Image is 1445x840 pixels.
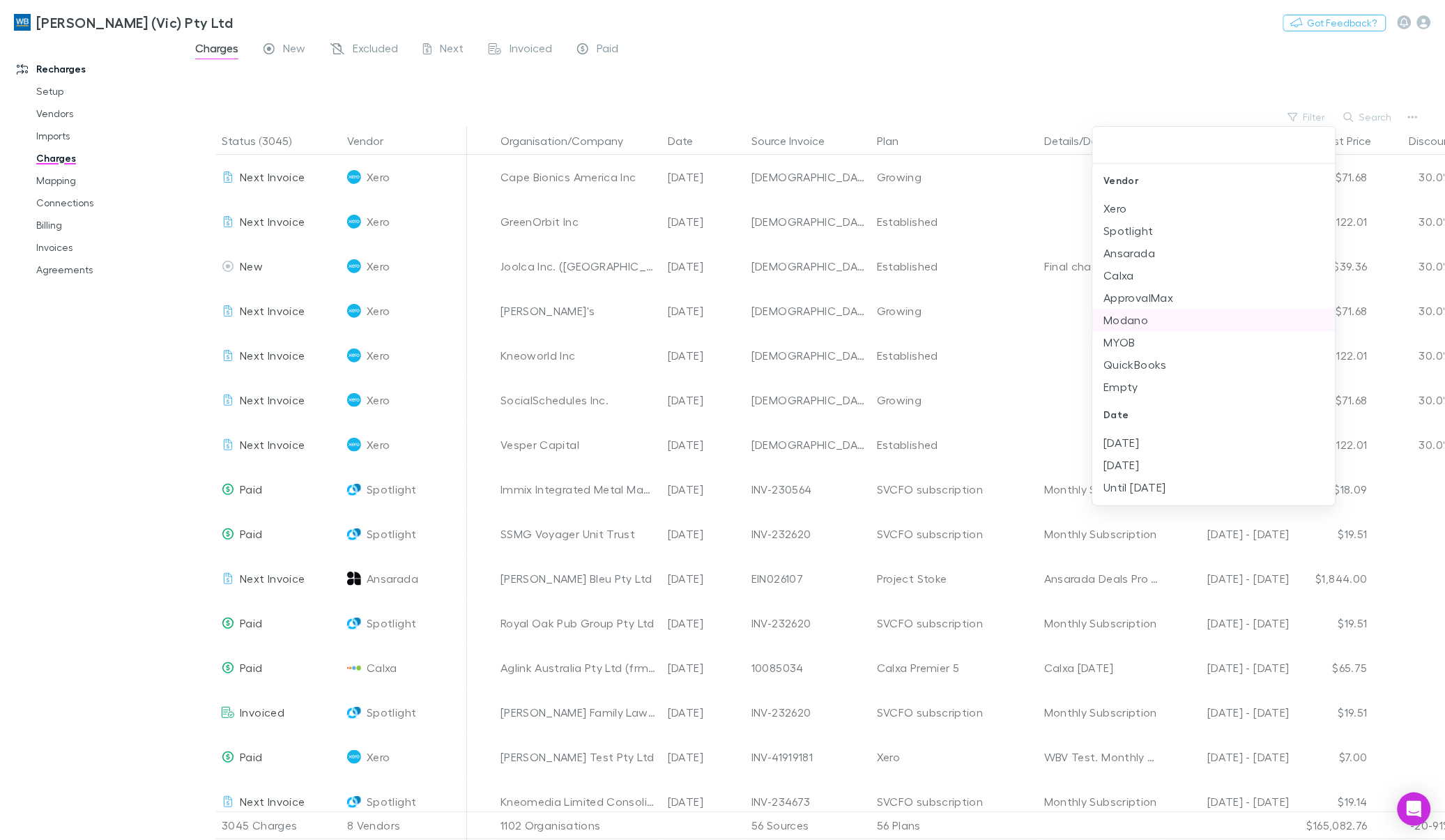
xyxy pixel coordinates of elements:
[1398,793,1431,826] div: Open Intercom Messenger
[1093,353,1336,376] li: QuickBooks
[1093,164,1336,197] div: Vendor
[1093,476,1336,498] li: Until [DATE]
[1093,220,1336,242] li: Spotlight
[1093,398,1336,432] div: Date
[1093,432,1336,454] li: [DATE]
[1093,498,1336,532] div: Discount
[1093,264,1336,287] li: Calxa
[1093,242,1336,264] li: Ansarada
[1093,287,1336,309] li: ApprovalMax
[1093,309,1336,331] li: Modano
[1093,331,1336,353] li: MYOB
[1093,454,1336,476] li: [DATE]
[1093,197,1336,220] li: Xero
[1093,376,1336,398] li: Empty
